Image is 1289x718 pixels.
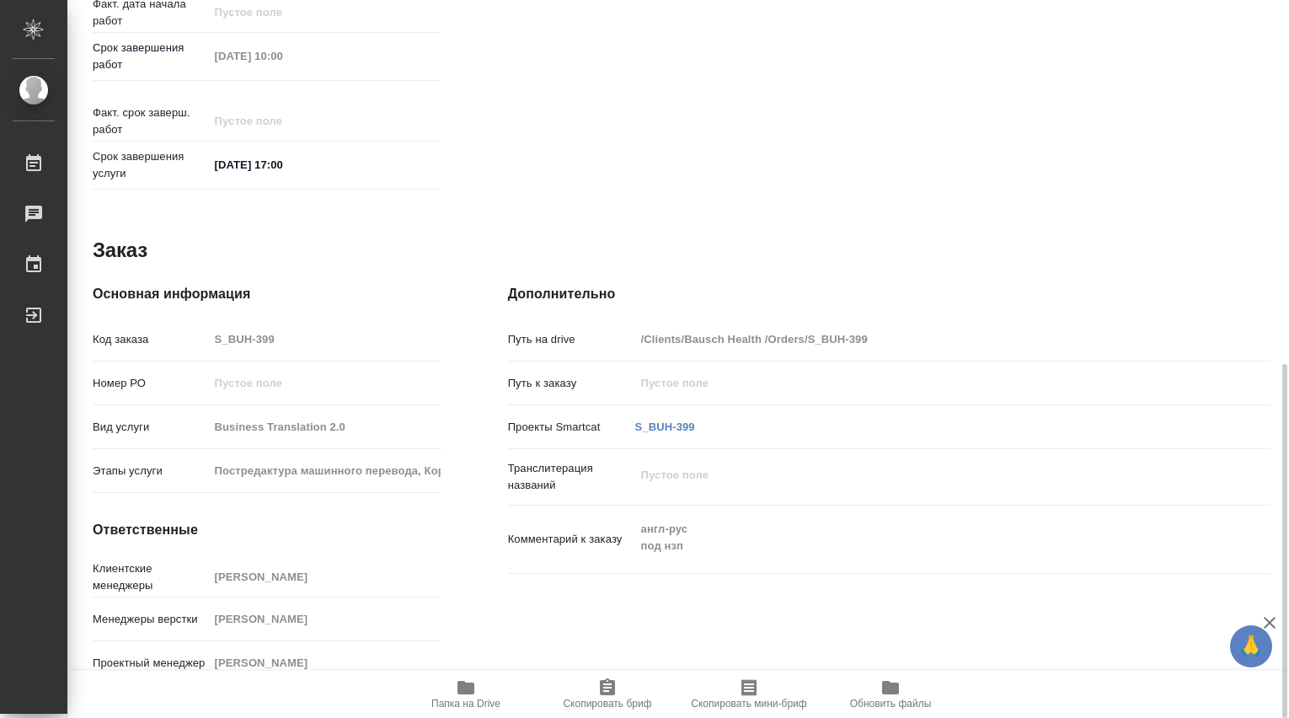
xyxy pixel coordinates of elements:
[209,153,356,177] input: ✎ Введи что-нибудь
[93,611,209,628] p: Менеджеры верстки
[508,284,1270,304] h4: Дополнительно
[508,531,635,548] p: Комментарий к заказу
[691,698,806,710] span: Скопировать мини-бриф
[93,463,209,480] p: Этапы услуги
[93,375,209,392] p: Номер РО
[209,415,441,439] input: Пустое поле
[678,671,820,718] button: Скопировать мини-бриф
[508,460,635,494] p: Транслитерация названий
[635,421,695,433] a: S_BUH-399
[508,331,635,348] p: Путь на drive
[93,104,209,138] p: Факт. срок заверш. работ
[209,327,441,351] input: Пустое поле
[563,698,651,710] span: Скопировать бриф
[1230,625,1272,667] button: 🙏
[508,375,635,392] p: Путь к заказу
[93,560,209,594] p: Клиентские менеджеры
[209,651,441,675] input: Пустое поле
[209,109,356,133] input: Пустое поле
[431,698,500,710] span: Папка на Drive
[209,44,356,68] input: Пустое поле
[209,458,441,483] input: Пустое поле
[93,520,441,540] h4: Ответственные
[537,671,678,718] button: Скопировать бриф
[850,698,932,710] span: Обновить файлы
[395,671,537,718] button: Папка на Drive
[635,371,1207,395] input: Пустое поле
[93,237,147,264] h2: Заказ
[93,331,209,348] p: Код заказа
[635,327,1207,351] input: Пустое поле
[93,419,209,436] p: Вид услуги
[635,515,1207,560] textarea: англ-рус под нзп
[1237,629,1265,664] span: 🙏
[820,671,961,718] button: Обновить файлы
[209,607,441,631] input: Пустое поле
[93,284,441,304] h4: Основная информация
[93,655,209,672] p: Проектный менеджер
[209,371,441,395] input: Пустое поле
[93,40,209,73] p: Срок завершения работ
[93,148,209,182] p: Срок завершения услуги
[209,565,441,589] input: Пустое поле
[508,419,635,436] p: Проекты Smartcat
